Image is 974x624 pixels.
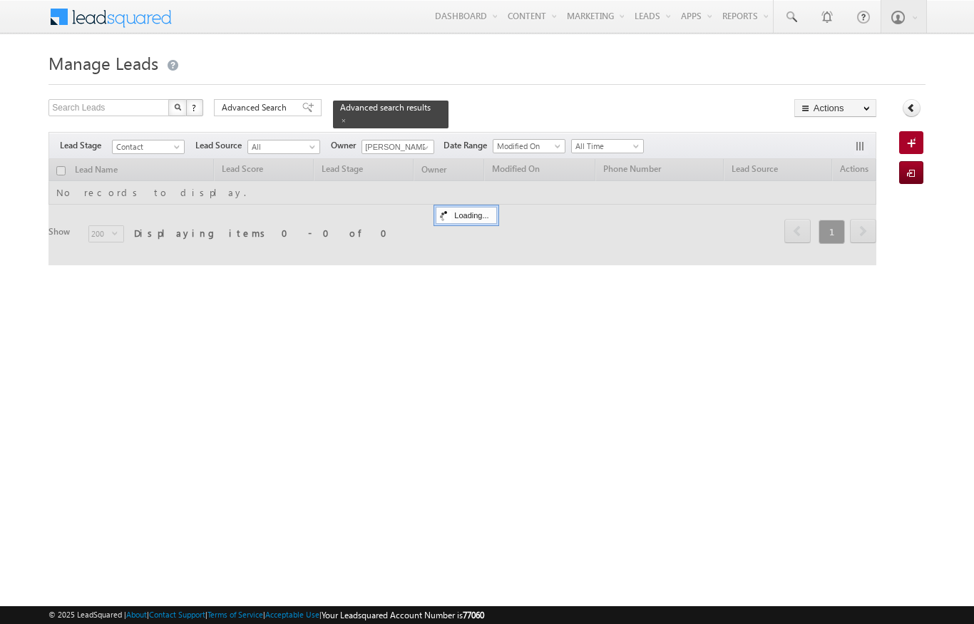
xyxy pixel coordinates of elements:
span: All [248,140,316,153]
a: All Time [571,139,644,153]
input: Type to Search [362,140,434,154]
span: Date Range [444,139,493,152]
span: © 2025 LeadSquared | | | | | [48,608,484,622]
a: Show All Items [415,140,433,155]
span: Modified On [493,140,561,153]
span: Contact [113,140,180,153]
span: Lead Source [195,139,247,152]
a: About [126,610,147,619]
a: Terms of Service [207,610,263,619]
span: Lead Stage [60,139,112,152]
a: All [247,140,320,154]
a: Modified On [493,139,565,153]
span: Manage Leads [48,51,158,74]
a: Acceptable Use [265,610,319,619]
button: ? [186,99,203,116]
a: Contact [112,140,185,154]
span: Advanced search results [340,102,431,113]
span: ? [192,101,198,113]
div: Loading... [436,207,496,224]
img: Search [174,103,181,111]
span: 77060 [463,610,484,620]
span: Advanced Search [222,101,291,114]
button: Actions [794,99,876,117]
a: Contact Support [149,610,205,619]
span: All Time [572,140,640,153]
span: Your Leadsquared Account Number is [322,610,484,620]
span: Owner [331,139,362,152]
